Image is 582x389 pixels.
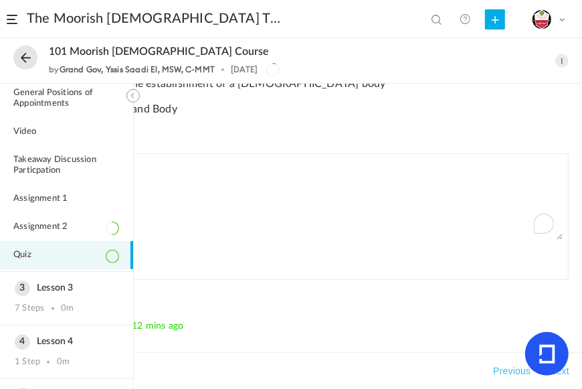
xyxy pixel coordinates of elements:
[15,357,40,368] div: 1 Step
[49,46,269,58] span: 101 Moorish [DEMOGRAPHIC_DATA] Course
[61,303,74,314] div: 0m
[33,159,563,240] textarea: To enrich screen reader interactions, please activate Accessibility in Grammarly extension settings
[60,64,215,74] a: Grand Gov, Yssis Saadi El, MSW, C-MMT
[15,303,44,314] div: 7 Steps
[13,250,48,260] span: Quiz
[231,65,258,74] div: [DATE]
[13,127,53,137] span: Video
[57,357,70,368] div: 0m
[15,283,118,294] h3: Lesson 3
[490,363,533,379] button: Previous
[15,336,118,347] h3: Lesson 4
[13,88,118,109] span: General Positions of Appointments
[13,222,84,232] span: Assignment 2
[49,65,215,74] div: by
[13,193,84,204] span: Assignment 1
[532,10,551,29] img: miti-certificate.png
[102,321,184,331] span: 21 hrs 12 mins ago
[13,155,118,176] span: Takeaway Discussion Particpation
[27,11,283,27] a: The Moorish [DEMOGRAPHIC_DATA] Therocratic Insitute. MITI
